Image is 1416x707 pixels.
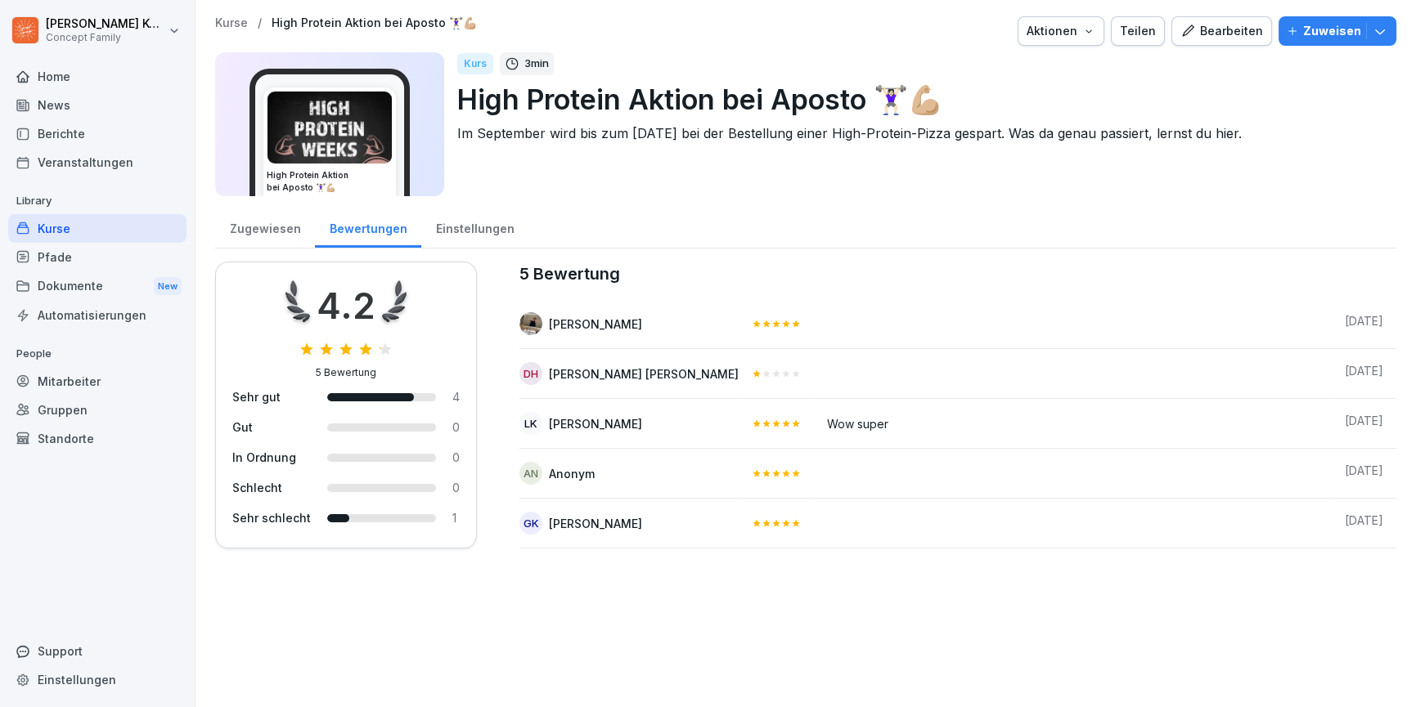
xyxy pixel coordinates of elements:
[519,362,542,385] div: DH
[1303,22,1361,40] p: Zuweisen
[8,62,187,91] a: Home
[8,396,187,424] a: Gruppen
[8,665,187,694] a: Einstellungen
[549,415,642,432] div: [PERSON_NAME]
[1120,22,1156,40] div: Teilen
[549,315,642,333] div: [PERSON_NAME]
[1027,22,1095,40] div: Aktionen
[232,418,311,436] div: Gut
[8,91,187,119] a: News
[267,169,393,194] h3: High Protein Aktion bei Aposto 🏋🏻‍♀️💪🏼
[827,412,1319,432] div: Wow super
[1279,16,1396,46] button: Zuweisen
[8,148,187,177] a: Veranstaltungen
[272,16,477,30] a: High Protein Aktion bei Aposto 🏋🏻‍♀️💪🏼
[519,462,542,485] div: An
[316,365,376,380] div: 5 Bewertung
[8,271,187,302] div: Dokumente
[267,92,392,163] img: zjmrrsi1s8twqmexx0km4n1q.png
[457,78,1383,120] p: High Protein Aktion bei Aposto 🏋🏻‍♀️💪🏼
[8,119,187,148] a: Berichte
[1332,399,1396,449] td: [DATE]
[8,214,187,243] a: Kurse
[8,301,187,329] a: Automatisierungen
[317,279,375,333] div: 4.2
[232,509,311,526] div: Sehr schlecht
[8,367,187,396] a: Mitarbeiter
[452,509,460,526] div: 1
[421,206,528,248] a: Einstellungen
[1018,16,1104,46] button: Aktionen
[519,262,1396,286] caption: 5 Bewertung
[1332,299,1396,349] td: [DATE]
[452,418,460,436] div: 0
[452,479,460,496] div: 0
[8,271,187,302] a: DokumenteNew
[46,32,165,43] p: Concept Family
[8,188,187,214] p: Library
[232,479,311,496] div: Schlecht
[1332,349,1396,399] td: [DATE]
[8,341,187,367] p: People
[315,206,421,248] a: Bewertungen
[452,388,460,405] div: 4
[154,277,182,296] div: New
[457,123,1383,143] p: Im September wird bis zum [DATE] bei der Bestellung einer High-Protein-Pizza gespart. Was da gena...
[519,412,542,435] div: LK
[215,206,315,248] a: Zugewiesen
[549,465,595,482] div: Anonym
[8,637,187,665] div: Support
[549,515,642,532] div: [PERSON_NAME]
[452,449,460,466] div: 0
[232,449,311,466] div: In Ordnung
[1171,16,1272,46] button: Bearbeiten
[519,512,542,535] div: GK
[46,17,165,31] p: [PERSON_NAME] Komarov
[232,388,311,405] div: Sehr gut
[8,243,187,271] a: Pfade
[1332,499,1396,548] td: [DATE]
[258,16,262,30] p: /
[549,365,739,383] div: [PERSON_NAME] [PERSON_NAME]
[8,424,187,453] a: Standorte
[215,16,248,30] a: Kurse
[457,53,493,74] div: Kurs
[519,312,542,335] img: q1blpuo7w7ia0gq69blqem6p.png
[1111,16,1165,46] button: Teilen
[524,56,549,72] p: 3 min
[1180,22,1263,40] div: Bearbeiten
[1332,449,1396,499] td: [DATE]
